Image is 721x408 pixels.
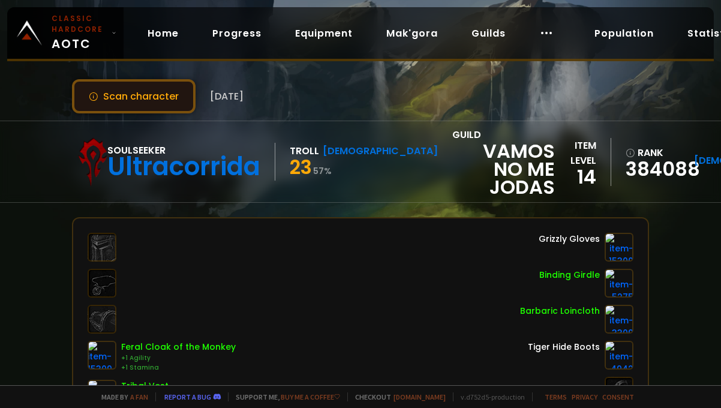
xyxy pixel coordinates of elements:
[453,392,525,401] span: v. d752d5 - production
[290,154,312,181] span: 23
[7,7,124,59] a: Classic HardcoreAOTC
[585,21,663,46] a: Population
[520,305,600,317] div: Barbaric Loincloth
[452,127,555,196] div: guild
[545,392,567,401] a: Terms
[626,160,687,178] a: 384088
[164,392,211,401] a: Report a bug
[107,143,260,158] div: Soulseeker
[462,21,515,46] a: Guilds
[605,341,633,370] img: item-4942
[605,305,633,334] img: item-3309
[203,21,271,46] a: Progress
[323,143,438,158] div: [DEMOGRAPHIC_DATA]
[539,233,600,245] div: Grizzly Gloves
[605,269,633,298] img: item-5275
[228,392,340,401] span: Support me,
[107,158,260,176] div: Ultracorrida
[121,363,236,373] div: +1 Stamina
[605,233,633,262] img: item-15300
[88,341,116,370] img: item-15309
[286,21,362,46] a: Equipment
[572,392,597,401] a: Privacy
[528,341,600,353] div: Tiger Hide Boots
[626,145,687,160] div: rank
[313,165,332,177] small: 57 %
[555,168,596,186] div: 14
[452,142,555,196] span: Vamos no me jodas
[555,138,596,168] div: item level
[210,89,244,104] span: [DATE]
[121,353,236,363] div: +1 Agility
[393,392,446,401] a: [DOMAIN_NAME]
[290,143,319,158] div: Troll
[539,269,600,281] div: Binding Girdle
[72,79,196,113] button: Scan character
[130,392,148,401] a: a fan
[121,341,236,353] div: Feral Cloak of the Monkey
[347,392,446,401] span: Checkout
[94,392,148,401] span: Made by
[377,21,447,46] a: Mak'gora
[138,21,188,46] a: Home
[121,380,169,392] div: Tribal Vest
[281,392,340,401] a: Buy me a coffee
[52,13,107,35] small: Classic Hardcore
[602,392,634,401] a: Consent
[52,13,107,53] span: AOTC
